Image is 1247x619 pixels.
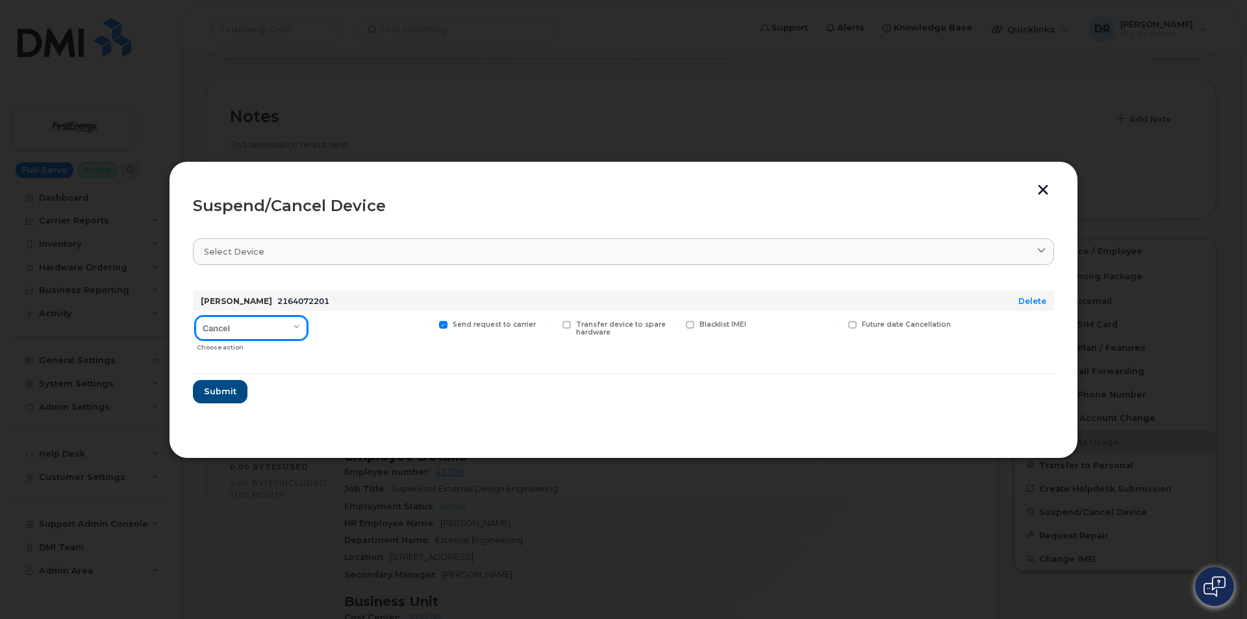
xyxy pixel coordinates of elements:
a: Delete [1018,296,1046,306]
span: Transfer device to spare hardware [576,320,666,337]
a: Select device [193,238,1054,265]
input: Future date Cancellation [833,321,839,327]
strong: [PERSON_NAME] [201,296,272,306]
span: Select device [204,246,264,258]
img: Open chat [1203,576,1226,597]
span: 2164072201 [277,296,329,306]
span: Send request to carrier [453,320,536,329]
div: Choose action [197,337,307,353]
span: Blacklist IMEI [699,320,746,329]
span: Future date Cancellation [862,320,951,329]
div: Suspend/Cancel Device [193,198,1054,214]
input: Blacklist IMEI [670,321,677,327]
button: Submit [193,380,247,403]
span: Submit [204,385,236,398]
input: Send request to carrier [423,321,430,327]
input: Transfer device to spare hardware [547,321,553,327]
